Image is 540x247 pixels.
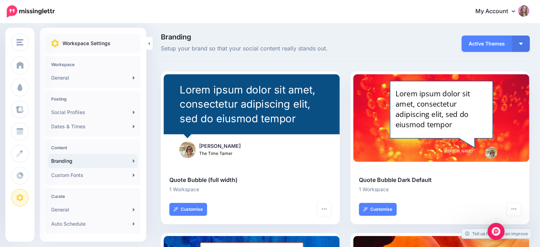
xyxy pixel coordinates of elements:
[48,168,138,182] a: Custom Fonts
[161,44,403,53] span: Setup your brand so that your social content really stands out.
[48,105,138,119] a: Social Profiles
[51,39,59,47] img: settings.png
[51,145,135,150] h4: Content
[169,185,331,193] li: 1 Workspace
[462,229,531,238] a: Tell us how we can improve
[51,62,135,67] h4: Workspace
[396,88,487,129] div: Lorem ipsum dolor sit amet, consectetur adipiscing elit, sed do eiusmod tempor
[468,3,529,20] a: My Account
[7,5,55,17] img: Missinglettr
[519,43,523,45] img: arrow-down-white.png
[199,150,232,157] span: The Time Tamer
[48,154,138,168] a: Branding
[444,148,473,154] span: [PERSON_NAME]
[199,143,241,150] span: [PERSON_NAME]
[161,33,403,41] span: Branding
[51,194,135,199] h4: Curate
[487,223,504,240] div: Open Intercom Messenger
[48,71,138,85] a: General
[180,82,323,126] div: Lorem ipsum dolor sit amet, consectetur adipiscing elit, sed do eiusmod tempor
[359,176,432,183] b: Quote Bubble Dark Default
[48,119,138,134] a: Dates & Times
[62,39,110,48] p: Workspace Settings
[359,203,397,216] a: Customise
[169,203,207,216] a: Customise
[359,185,521,193] li: 1 Workspace
[169,176,238,183] b: Quote Bubble (full width)
[48,203,138,217] a: General
[51,96,135,102] h4: Posting
[462,36,512,52] span: Active Themes
[48,217,138,231] a: Auto Schedule
[16,39,23,45] img: menu.png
